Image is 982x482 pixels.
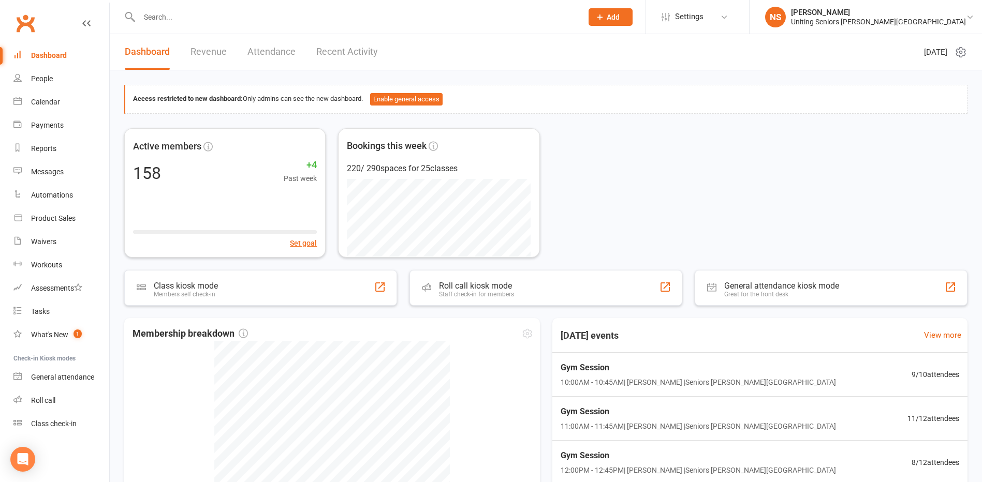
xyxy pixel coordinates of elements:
[12,10,38,36] a: Clubworx
[284,157,317,172] span: +4
[247,34,296,70] a: Attendance
[316,34,378,70] a: Recent Activity
[13,300,109,323] a: Tasks
[561,361,836,374] span: Gym Session
[290,237,317,248] button: Set goal
[136,10,575,24] input: Search...
[31,121,64,129] div: Payments
[347,139,427,154] span: Bookings this week
[13,412,109,435] a: Class kiosk mode
[675,5,703,28] span: Settings
[13,207,109,230] a: Product Sales
[31,261,62,269] div: Workouts
[561,464,836,476] span: 12:00PM - 12:45PM | [PERSON_NAME] | Seniors [PERSON_NAME][GEOGRAPHIC_DATA]
[13,114,109,137] a: Payments
[13,67,109,91] a: People
[31,307,50,315] div: Tasks
[31,98,60,106] div: Calendar
[912,457,959,468] span: 8 / 12 attendees
[561,420,836,432] span: 11:00AM - 11:45AM | [PERSON_NAME] | Seniors [PERSON_NAME][GEOGRAPHIC_DATA]
[31,74,53,83] div: People
[13,366,109,389] a: General attendance kiosk mode
[791,8,966,17] div: [PERSON_NAME]
[284,172,317,184] span: Past week
[370,93,443,106] button: Enable general access
[13,253,109,277] a: Workouts
[13,160,109,184] a: Messages
[439,291,514,298] div: Staff check-in for members
[31,191,73,199] div: Automations
[31,330,68,339] div: What's New
[190,34,227,70] a: Revenue
[912,369,959,380] span: 9 / 10 attendees
[765,7,786,27] div: NS
[31,373,94,381] div: General attendance
[31,284,82,292] div: Assessments
[125,34,170,70] a: Dashboard
[31,51,67,59] div: Dashboard
[13,323,109,347] a: What's New1
[31,396,55,404] div: Roll call
[133,326,248,341] span: Membership breakdown
[724,281,839,291] div: General attendance kiosk mode
[154,280,218,290] div: Class kiosk mode
[924,46,947,58] span: [DATE]
[724,291,839,298] div: Great for the front desk
[31,144,56,153] div: Reports
[13,184,109,207] a: Automations
[13,230,109,253] a: Waivers
[133,164,161,181] div: 158
[347,162,531,175] div: 220 / 290 spaces for 25 classes
[133,95,243,102] strong: Access restricted to new dashboard:
[439,281,514,291] div: Roll call kiosk mode
[907,413,959,424] span: 11 / 12 attendees
[561,405,836,418] span: Gym Session
[154,291,218,298] div: Members self check-in
[13,389,109,412] a: Roll call
[13,277,109,300] a: Assessments
[31,237,56,246] div: Waivers
[133,93,959,106] div: Only admins can see the new dashboard.
[552,326,627,345] h3: [DATE] events
[791,17,966,26] div: Uniting Seniors [PERSON_NAME][GEOGRAPHIC_DATA]
[589,8,633,26] button: Add
[13,137,109,160] a: Reports
[74,329,82,338] span: 1
[561,376,836,388] span: 10:00AM - 10:45AM | [PERSON_NAME] | Seniors [PERSON_NAME][GEOGRAPHIC_DATA]
[10,447,35,472] div: Open Intercom Messenger
[924,329,961,341] a: View more
[31,419,77,428] div: Class check-in
[31,214,76,222] div: Product Sales
[133,139,201,154] span: Active members
[607,13,620,21] span: Add
[13,44,109,67] a: Dashboard
[561,449,836,462] span: Gym Session
[13,91,109,114] a: Calendar
[31,168,64,176] div: Messages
